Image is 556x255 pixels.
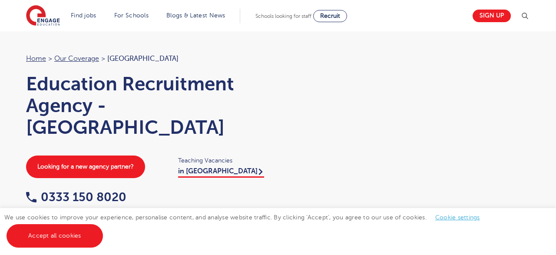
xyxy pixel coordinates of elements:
[101,55,105,63] span: >
[166,12,225,19] a: Blogs & Latest News
[313,10,347,22] a: Recruit
[4,214,489,239] span: We use cookies to improve your experience, personalise content, and analyse website traffic. By c...
[54,55,99,63] a: Our coverage
[71,12,96,19] a: Find jobs
[178,156,269,166] span: Teaching Vacancies
[7,224,103,248] a: Accept all cookies
[107,55,179,63] span: [GEOGRAPHIC_DATA]
[26,53,269,64] nav: breadcrumb
[26,5,60,27] img: Engage Education
[48,55,52,63] span: >
[435,214,480,221] a: Cookie settings
[26,73,269,138] h1: Education Recruitment Agency - [GEOGRAPHIC_DATA]
[114,12,149,19] a: For Schools
[26,190,126,204] a: 0333 150 8020
[320,13,340,19] span: Recruit
[26,156,145,178] a: Looking for a new agency partner?
[178,167,264,178] a: in [GEOGRAPHIC_DATA]
[473,10,511,22] a: Sign up
[255,13,311,19] span: Schools looking for staff
[26,55,46,63] a: Home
